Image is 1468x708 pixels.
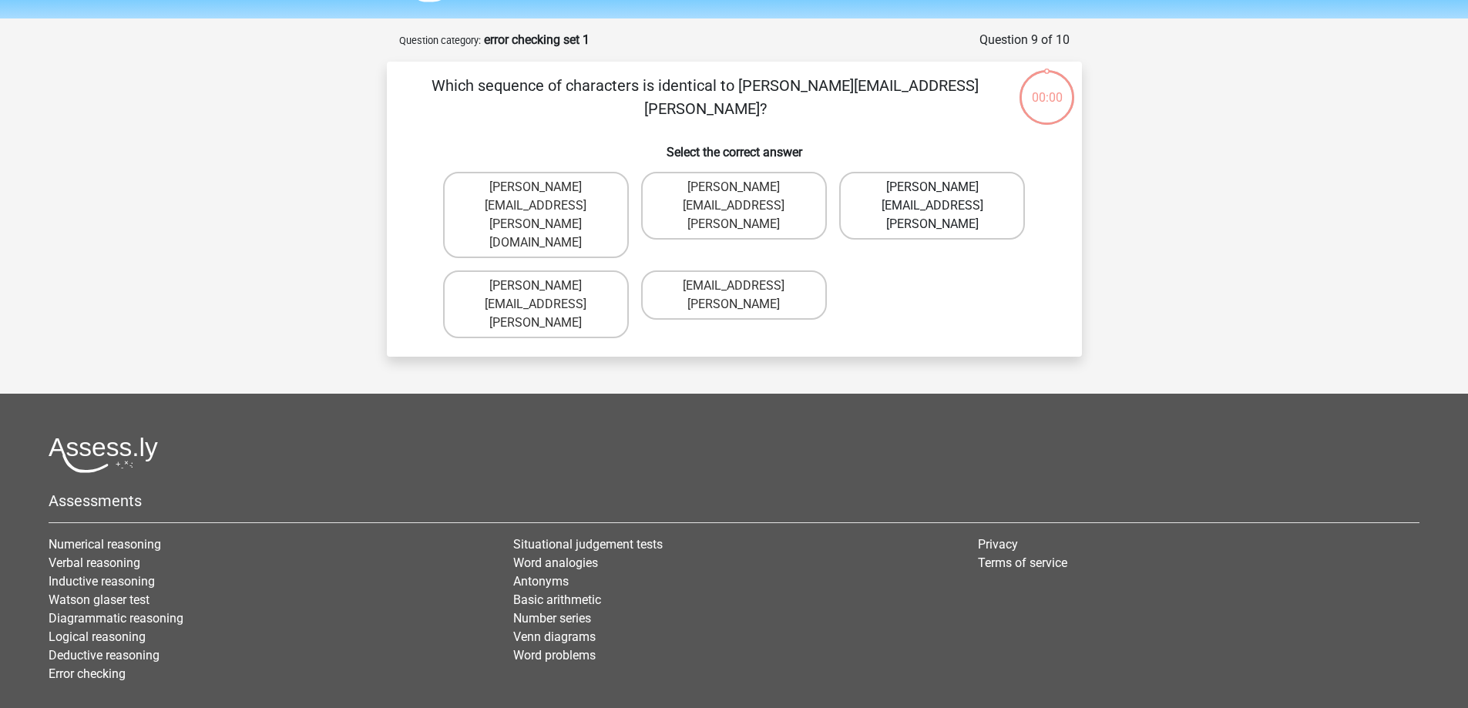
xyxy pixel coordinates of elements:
[49,629,146,644] a: Logical reasoning
[513,611,591,626] a: Number series
[49,555,140,570] a: Verbal reasoning
[513,648,596,663] a: Word problems
[979,31,1070,49] div: Question 9 of 10
[513,592,601,607] a: Basic arithmetic
[49,574,155,589] a: Inductive reasoning
[978,555,1067,570] a: Terms of service
[412,74,999,120] p: Which sequence of characters is identical to [PERSON_NAME][EMAIL_ADDRESS][PERSON_NAME]?
[49,537,161,552] a: Numerical reasoning
[978,537,1018,552] a: Privacy
[443,270,629,338] label: [PERSON_NAME][EMAIL_ADDRESS][PERSON_NAME]
[399,35,481,46] small: Question category:
[49,592,149,607] a: Watson glaser test
[443,172,629,258] label: [PERSON_NAME][EMAIL_ADDRESS][PERSON_NAME][DOMAIN_NAME]
[513,537,663,552] a: Situational judgement tests
[49,611,183,626] a: Diagrammatic reasoning
[641,172,827,240] label: [PERSON_NAME][EMAIL_ADDRESS][PERSON_NAME]
[484,32,590,47] strong: error checking set 1
[513,555,598,570] a: Word analogies
[1018,69,1076,107] div: 00:00
[49,492,1419,510] h5: Assessments
[513,629,596,644] a: Venn diagrams
[513,574,569,589] a: Antonyms
[49,437,158,473] img: Assessly logo
[49,666,126,681] a: Error checking
[641,270,827,320] label: [EMAIL_ADDRESS][PERSON_NAME]
[412,133,1057,159] h6: Select the correct answer
[839,172,1025,240] label: [PERSON_NAME][EMAIL_ADDRESS][PERSON_NAME]
[49,648,160,663] a: Deductive reasoning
